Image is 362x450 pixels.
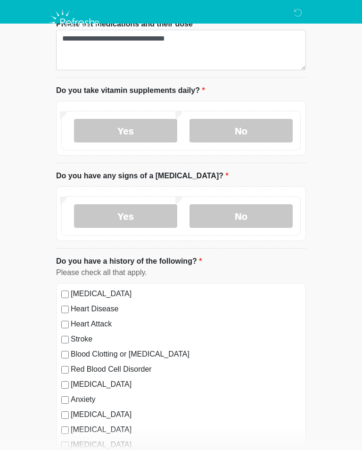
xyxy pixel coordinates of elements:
[61,306,69,313] input: Heart Disease
[71,364,301,375] label: Red Blood Cell Disorder
[74,119,177,142] label: Yes
[61,426,69,434] input: [MEDICAL_DATA]
[71,409,301,420] label: [MEDICAL_DATA]
[71,318,301,330] label: Heart Attack
[61,442,69,449] input: [MEDICAL_DATA]
[71,288,301,300] label: [MEDICAL_DATA]
[71,303,301,315] label: Heart Disease
[61,381,69,389] input: [MEDICAL_DATA]
[56,85,205,96] label: Do you take vitamin supplements daily?
[61,321,69,328] input: Heart Attack
[71,424,301,435] label: [MEDICAL_DATA]
[189,119,293,142] label: No
[61,291,69,298] input: [MEDICAL_DATA]
[56,170,229,182] label: Do you have any signs of a [MEDICAL_DATA]?
[47,7,104,38] img: Refresh RX Logo
[61,411,69,419] input: [MEDICAL_DATA]
[61,366,69,374] input: Red Blood Cell Disorder
[71,394,301,405] label: Anxiety
[56,267,306,278] div: Please check all that apply.
[71,333,301,345] label: Stroke
[56,256,202,267] label: Do you have a history of the following?
[189,204,293,228] label: No
[61,396,69,404] input: Anxiety
[74,204,177,228] label: Yes
[61,351,69,358] input: Blood Clotting or [MEDICAL_DATA]
[71,379,301,390] label: [MEDICAL_DATA]
[71,349,301,360] label: Blood Clotting or [MEDICAL_DATA]
[61,336,69,343] input: Stroke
